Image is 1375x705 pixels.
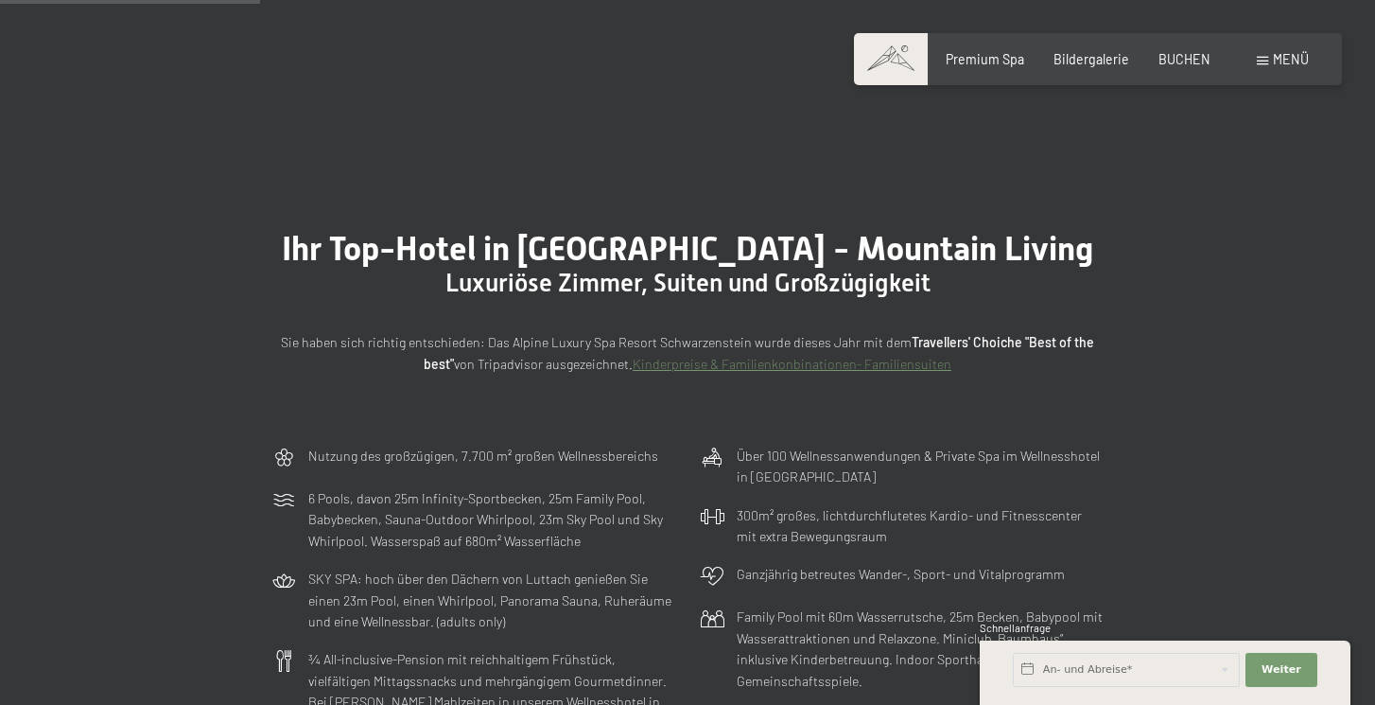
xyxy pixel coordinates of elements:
a: BUCHEN [1158,51,1210,67]
a: Kinderpreise & Familienkonbinationen- Familiensuiten [633,356,951,372]
p: Nutzung des großzügigen, 7.700 m² großen Wellnessbereichs [308,446,658,467]
button: Weiter [1245,653,1317,687]
p: Ganzjährig betreutes Wander-, Sport- und Vitalprogramm [737,564,1065,586]
p: 300m² großes, lichtdurchflutetes Kardio- und Fitnesscenter mit extra Bewegungsraum [737,505,1104,548]
strong: Travellers' Choiche "Best of the best" [424,334,1094,372]
a: Premium Spa [946,51,1024,67]
p: Über 100 Wellnessanwendungen & Private Spa im Wellnesshotel in [GEOGRAPHIC_DATA] [737,446,1104,488]
p: Sie haben sich richtig entschieden: Das Alpine Luxury Spa Resort Schwarzenstein wurde dieses Jahr... [271,332,1104,375]
p: SKY SPA: hoch über den Dächern von Luttach genießen Sie einen 23m Pool, einen Whirlpool, Panorama... [308,569,675,633]
span: Luxuriöse Zimmer, Suiten und Großzügigkeit [445,269,931,297]
p: 6 Pools, davon 25m Infinity-Sportbecken, 25m Family Pool, Babybecken, Sauna-Outdoor Whirlpool, 23... [308,488,675,553]
span: Weiter [1262,662,1301,678]
span: Schnellanfrage [980,622,1051,634]
a: Bildergalerie [1053,51,1129,67]
span: Ihr Top-Hotel in [GEOGRAPHIC_DATA] - Mountain Living [282,229,1093,268]
p: Family Pool mit 60m Wasserrutsche, 25m Becken, Babypool mit Wasserattraktionen und Relaxzone. Min... [737,607,1104,692]
span: Menü [1273,51,1309,67]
